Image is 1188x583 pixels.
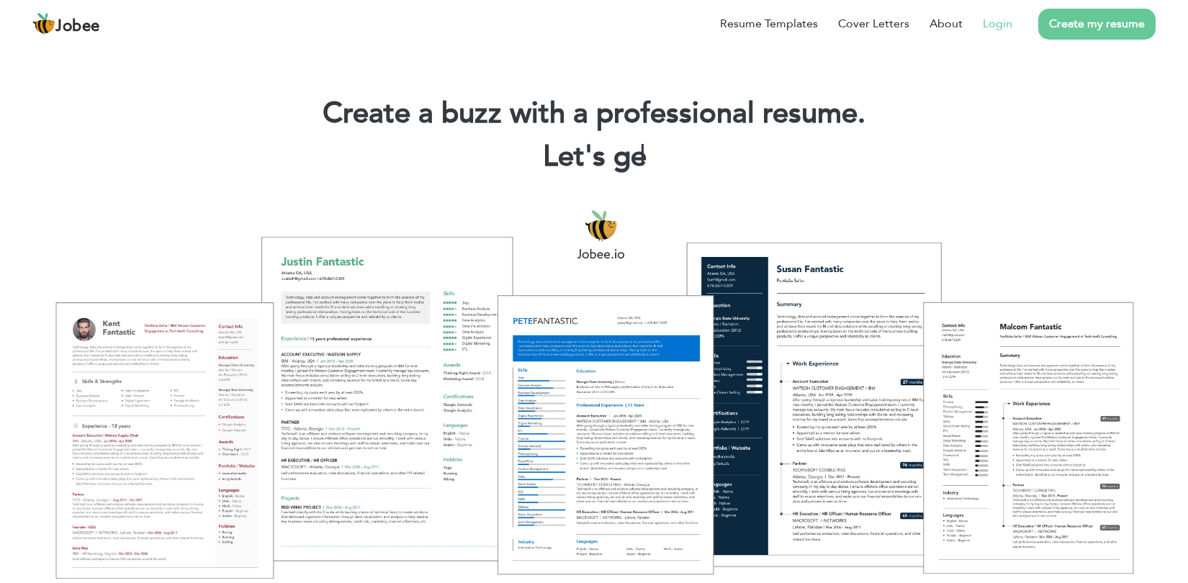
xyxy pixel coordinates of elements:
h1: Create a buzz with a professional resume. [22,95,1166,132]
a: Create my resume [1038,9,1156,40]
a: Cover Letters [838,15,909,32]
a: Jobee [32,12,100,35]
img: jobee.io [32,12,55,35]
a: Login [983,15,1012,32]
h2: Let's [22,138,1166,176]
span: | [639,137,646,176]
a: Resume Templates [720,15,818,32]
a: About [930,15,963,32]
span: Jobee [55,19,100,35]
span: ge [613,137,647,176]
